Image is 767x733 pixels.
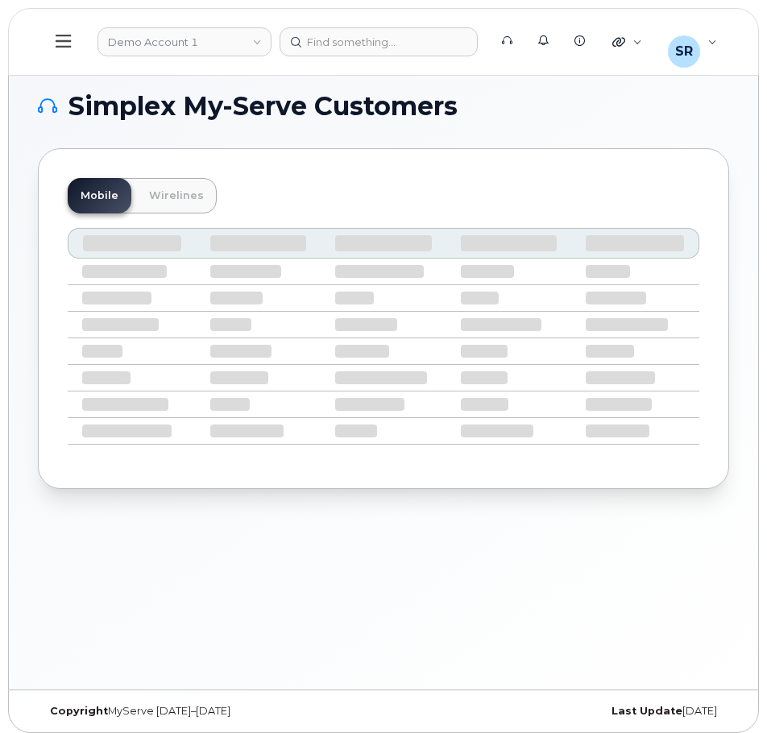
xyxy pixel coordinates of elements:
[38,705,383,718] div: MyServe [DATE]–[DATE]
[50,705,108,717] strong: Copyright
[612,705,682,717] strong: Last Update
[68,178,131,213] a: Mobile
[136,178,217,213] a: Wirelines
[383,705,729,718] div: [DATE]
[68,94,458,118] span: Simplex My-Serve Customers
